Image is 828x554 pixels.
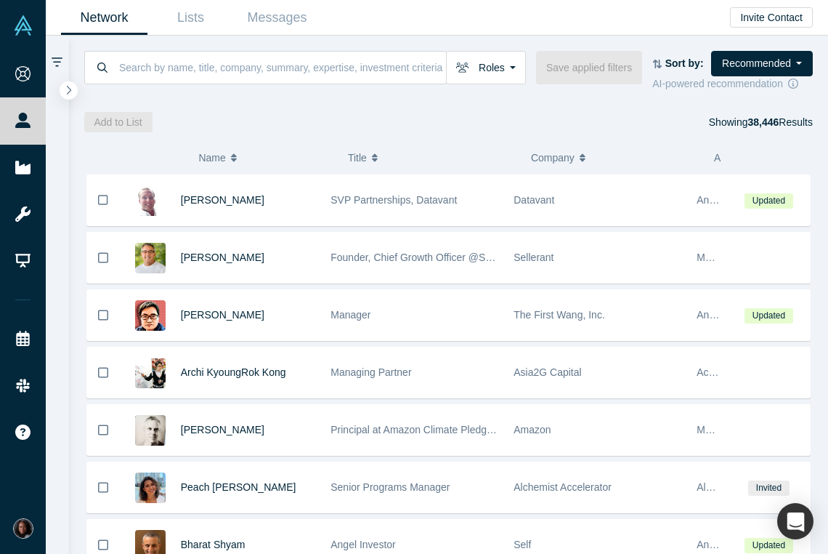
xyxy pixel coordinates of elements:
[711,51,813,76] button: Recommended
[87,290,120,340] button: Bookmark
[84,112,153,132] button: Add to List
[652,76,813,92] div: AI-powered recommendation
[697,539,760,550] span: Angel, Mentor
[446,51,526,84] button: Roles
[330,481,450,493] span: Senior Programs Manager
[61,1,147,35] a: Network
[87,233,120,283] button: Bookmark
[536,51,642,84] button: Save applied filters
[87,462,120,513] button: Bookmark
[514,309,605,321] span: The First Wang, Inc.
[730,7,813,28] button: Invite Contact
[181,194,264,206] a: [PERSON_NAME]
[531,142,575,173] span: Company
[87,348,120,398] button: Bookmark
[135,300,166,331] img: Shawn Wang's Profile Image
[744,193,792,209] span: Updated
[330,252,519,263] span: Founder, Chief Growth Officer @Sellerant
[514,481,612,493] span: Alchemist Accelerator
[181,424,264,435] a: [PERSON_NAME]
[330,194,457,206] span: SVP Partnerships, Datavant
[747,116,779,128] strong: 38,446
[135,185,166,216] img: Trey Rawles's Profile Image
[747,116,813,128] span: Results
[330,424,518,435] span: Principal at Amazon Climate Pledge Fund
[234,1,320,35] a: Messages
[330,309,370,321] span: Manager
[514,252,553,263] span: Sellerant
[135,358,166,388] img: Archi KyoungRok Kong's Profile Image
[135,473,166,503] img: Peach Nashed's Profile Image
[514,539,531,550] span: Self
[13,518,33,539] img: Deana Anglin, PhD's Account
[118,50,446,84] input: Search by name, title, company, summary, expertise, investment criteria or topics of focus
[147,1,234,35] a: Lists
[13,15,33,36] img: Alchemist Vault Logo
[665,57,704,69] strong: Sort by:
[714,152,782,164] span: Alchemist Role
[744,538,792,553] span: Updated
[87,174,120,225] button: Bookmark
[330,366,411,378] span: Managing Partner
[181,366,286,378] a: Archi KyoungRok Kong
[181,481,296,493] a: Peach [PERSON_NAME]
[697,481,818,493] span: Alchemist, Admin, Network
[181,252,264,263] a: [PERSON_NAME]
[697,309,723,321] span: Angel
[514,194,554,206] span: Datavant
[514,366,581,378] span: Asia2G Capital
[135,243,166,273] img: Kenan Rappuchi's Profile Image
[348,142,516,173] button: Title
[181,539,245,550] a: Bharat Shyam
[697,194,760,206] span: Angel, Mentor
[330,539,396,550] span: Angel Investor
[87,405,120,455] button: Bookmark
[748,481,789,496] span: Invited
[135,415,166,446] img: Nick Ellis's Profile Image
[744,308,792,324] span: Updated
[181,309,264,321] a: [PERSON_NAME]
[709,112,813,132] div: Showing
[198,142,333,173] button: Name
[531,142,699,173] button: Company
[198,142,225,173] span: Name
[348,142,367,173] span: Title
[514,424,551,435] span: Amazon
